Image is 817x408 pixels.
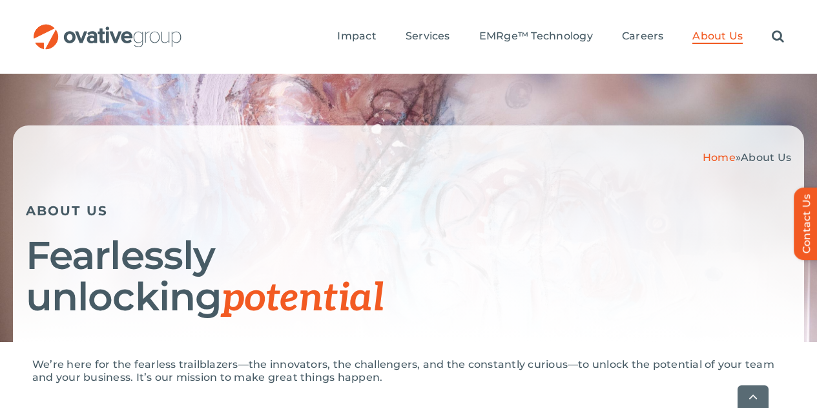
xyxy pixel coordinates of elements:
a: Impact [337,30,376,44]
a: EMRge™ Technology [479,30,593,44]
a: Search [772,30,784,44]
h5: ABOUT US [26,203,791,219]
a: OG_Full_horizontal_RGB [32,23,183,35]
a: Home [703,151,736,164]
span: Impact [337,30,376,43]
span: potential [222,275,384,322]
p: We’re here for the fearless trailblazers—the innovators, the challengers, and the constantly curi... [32,358,785,384]
a: Services [406,30,450,44]
span: About Us [692,30,743,43]
span: » [703,151,791,164]
nav: Menu [337,16,784,58]
span: About Us [741,151,791,164]
span: EMRge™ Technology [479,30,593,43]
a: Careers [622,30,664,44]
h1: Fearlessly unlocking [26,235,791,319]
span: Services [406,30,450,43]
a: About Us [692,30,743,44]
span: Careers [622,30,664,43]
